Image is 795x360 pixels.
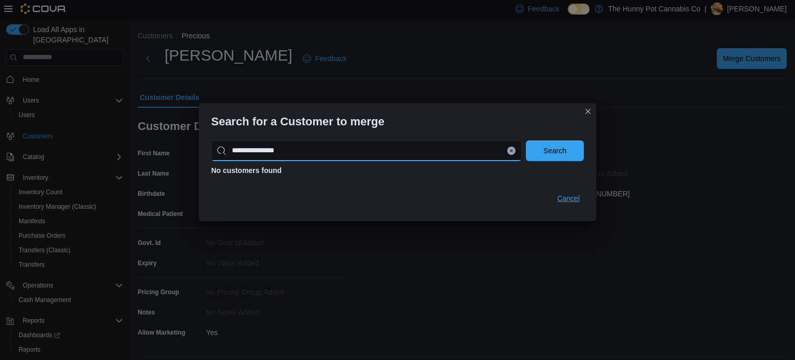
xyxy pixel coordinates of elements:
span: Cancel [557,193,580,204]
button: Cancel [553,188,584,209]
span: Search [543,146,566,156]
strong: No customers found [211,166,282,175]
button: Search [526,140,584,161]
h3: Search for a Customer to merge [211,116,385,128]
button: Closes this modal window [582,105,594,118]
button: Clear input [507,147,516,155]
